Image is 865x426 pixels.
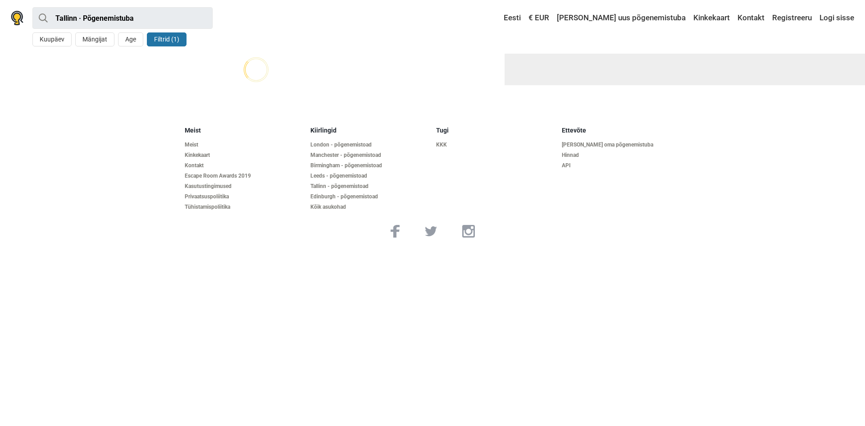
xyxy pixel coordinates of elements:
[185,152,303,159] a: Kinkekaart
[185,183,303,190] a: Kasutustingimused
[526,10,551,26] a: € EUR
[11,11,23,25] img: Nowescape logo
[497,15,504,21] img: Eesti
[310,193,429,200] a: Edinburgh - põgenemistoad
[562,127,680,134] h5: Ettevõte
[185,193,303,200] a: Privaatsuspoliitika
[562,152,680,159] a: Hinnad
[562,142,680,148] a: [PERSON_NAME] oma põgenemistuba
[185,204,303,211] a: Tühistamispoliitika
[770,10,814,26] a: Registreeru
[310,173,429,179] a: Leeds - põgenemistoad
[555,10,688,26] a: [PERSON_NAME] uus põgenemistuba
[32,32,72,46] button: Kuupäev
[75,32,114,46] button: Mängijat
[147,32,187,46] button: Filtrid (1)
[562,162,680,169] a: API
[185,162,303,169] a: Kontakt
[436,127,555,134] h5: Tugi
[310,162,429,169] a: Birmingham - põgenemistoad
[817,10,854,26] a: Logi sisse
[310,142,429,148] a: London - põgenemistoad
[32,7,213,29] input: proovi “Tallinn”
[310,204,429,211] a: Kõik asukohad
[118,32,143,46] button: Age
[185,142,303,148] a: Meist
[691,10,732,26] a: Kinkekaart
[310,152,429,159] a: Manchester - põgenemistoad
[436,142,555,148] a: KKK
[735,10,767,26] a: Kontakt
[185,173,303,179] a: Escape Room Awards 2019
[310,183,429,190] a: Tallinn - põgenemistoad
[495,10,523,26] a: Eesti
[310,127,429,134] h5: Kiirlingid
[185,127,303,134] h5: Meist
